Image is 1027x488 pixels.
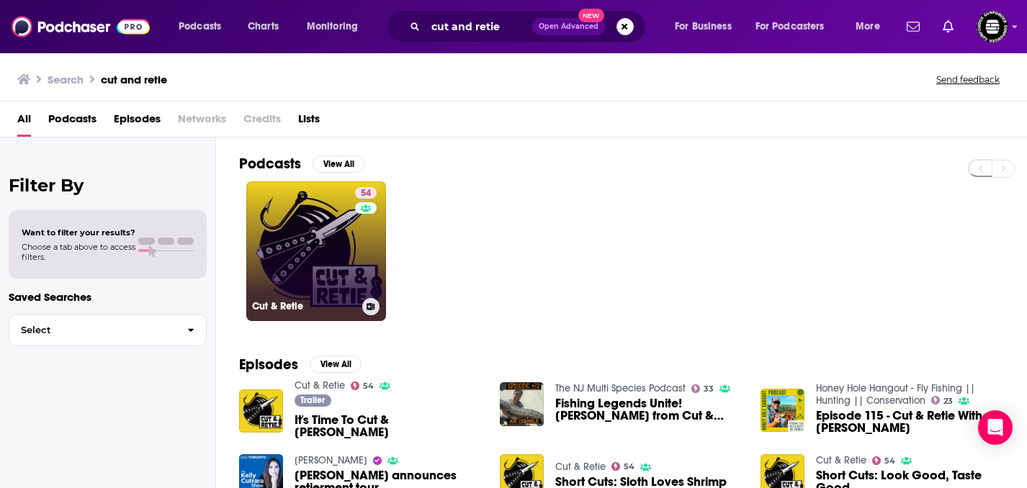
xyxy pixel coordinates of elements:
button: View All [310,356,362,373]
img: User Profile [977,11,1008,42]
a: EpisodesView All [239,356,362,374]
span: Choose a tab above to access filters. [22,242,135,262]
input: Search podcasts, credits, & more... [426,15,532,38]
span: 54 [361,186,371,201]
span: 54 [624,464,634,470]
a: Podcasts [48,107,97,137]
div: Open Intercom Messenger [978,410,1013,445]
span: 54 [884,458,895,464]
h3: Search [48,73,84,86]
span: Fishing Legends Unite! [PERSON_NAME] from Cut & Retie NJMSP #72 [555,397,743,422]
span: Select [9,325,176,335]
a: 54 [872,456,896,465]
span: Monitoring [307,17,358,37]
a: Lists [298,107,320,137]
a: Cut & Retie [555,461,606,473]
span: For Podcasters [755,17,825,37]
button: Send feedback [932,73,1004,86]
h2: Filter By [9,175,207,196]
button: View All [313,155,364,173]
h2: Episodes [239,356,298,374]
a: Cut & Retie [816,454,866,466]
button: open menu [665,15,750,38]
span: Charts [248,17,279,37]
button: open menu [169,15,240,38]
a: Kelly Cutrara [295,454,367,466]
a: 23 [931,396,954,405]
img: Podchaser - Follow, Share and Rate Podcasts [12,13,150,40]
button: Select [9,314,207,346]
a: It's Time To Cut & Retie [295,414,483,438]
a: 54 [351,381,375,390]
span: New [578,9,604,22]
img: Episode 115 - Cut & Retie With Joe Cermele [761,389,804,433]
span: Episode 115 - Cut & Retie With [PERSON_NAME] [816,410,1004,434]
a: PodcastsView All [239,155,364,173]
p: Saved Searches [9,290,207,304]
span: Networks [178,107,226,137]
span: 54 [363,383,374,389]
span: Logged in as KarinaSabol [977,11,1008,42]
a: Episode 115 - Cut & Retie With Joe Cermele [816,410,1004,434]
a: The NJ Multi Species Podcast [555,382,686,394]
span: For Business [675,17,732,37]
a: 54 [611,462,635,471]
a: Episodes [114,107,161,137]
a: Show notifications dropdown [937,14,959,39]
span: Credits [243,107,281,137]
a: Short Cuts: Sloth Loves Shrimp [555,476,727,488]
span: Trailer [300,396,325,405]
a: All [17,107,31,137]
img: It's Time To Cut & Retie [239,389,283,433]
button: open menu [297,15,377,38]
a: Charts [238,15,287,38]
h3: Cut & Retie [252,300,356,312]
a: Fishing Legends Unite! Joe Cermele from Cut & Retie NJMSP #72 [555,397,743,422]
button: open menu [846,15,898,38]
span: More [856,17,880,37]
h3: cut and retie [101,73,167,86]
a: Honey Hole Hangout - Fly Fishing || Hunting || Conservation [816,382,975,407]
span: 33 [704,386,714,392]
img: Fishing Legends Unite! Joe Cermele from Cut & Retie NJMSP #72 [500,382,544,426]
button: Open AdvancedNew [532,18,605,35]
span: Podcasts [179,17,221,37]
span: It's Time To Cut & [PERSON_NAME] [295,414,483,438]
button: open menu [746,15,846,38]
div: Search podcasts, credits, & more... [400,10,660,43]
span: 23 [943,398,953,405]
span: Open Advanced [539,23,598,30]
a: Show notifications dropdown [901,14,925,39]
h2: Podcasts [239,155,301,173]
a: 33 [691,384,714,393]
a: 54Cut & Retie [246,181,386,321]
button: Show profile menu [977,11,1008,42]
a: 54 [355,187,377,199]
span: Want to filter your results? [22,227,135,238]
a: Cut & Retie [295,379,345,392]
